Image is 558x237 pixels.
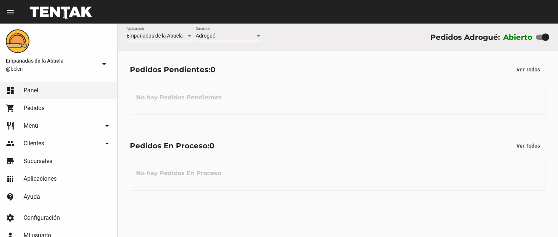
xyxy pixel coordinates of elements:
[6,104,15,113] mat-icon: shopping_cart
[430,31,500,43] div: Pedidos Adrogué:
[6,8,15,17] mat-icon: menu
[210,65,216,74] span: 0
[6,65,97,72] span: @belen
[516,143,540,149] span: Ver Todos
[103,139,111,148] mat-icon: arrow_drop_down
[24,175,57,183] span: Aplicaciones
[511,139,546,152] button: Ver Todos
[516,67,540,72] span: Ver Todos
[6,192,15,201] mat-icon: contact_support
[196,33,215,39] span: Adrogué
[24,122,38,130] span: Menú
[130,64,216,75] div: Pedidos Pendientes:
[127,33,183,39] span: Empanadas de la Abuela
[103,121,111,130] mat-icon: arrow_drop_down
[130,86,228,109] h3: No hay Pedidos Pendientes
[209,141,214,150] span: 0
[527,208,551,230] iframe: chat widget
[6,174,15,183] mat-icon: apps
[100,60,109,68] mat-icon: arrow_drop_down
[24,214,60,222] span: Configuración
[6,56,97,65] span: Empanadas de la Abuela
[503,31,533,43] label: Abierto
[24,193,40,201] span: Ayuda
[6,86,15,95] mat-icon: dashboard
[24,87,38,94] span: Panel
[24,140,44,147] span: Clientes
[130,140,214,152] div: Pedidos En Proceso:
[6,139,15,148] mat-icon: people
[511,63,546,76] button: Ver Todos
[6,121,15,130] mat-icon: restaurant
[24,158,52,165] span: Sucursales
[6,213,15,222] mat-icon: settings
[6,29,29,53] img: f0136945-ed32-4f7c-91e3-a375bc4bb2c5.png
[130,162,227,184] h3: No hay Pedidos En Proceso
[24,105,45,112] span: Pedidos
[6,157,15,166] mat-icon: store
